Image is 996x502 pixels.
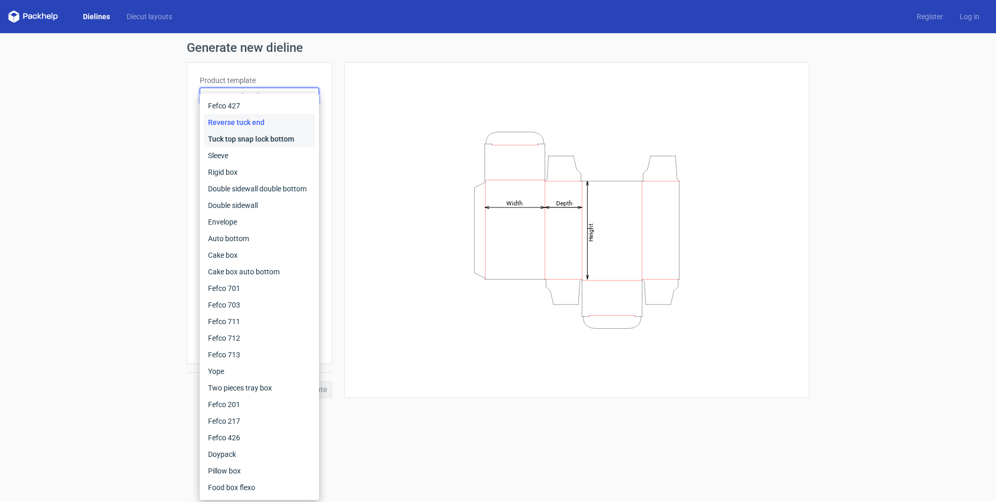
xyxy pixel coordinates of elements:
[204,180,315,197] div: Double sidewall double bottom
[204,363,315,380] div: Yope
[587,223,594,241] tspan: Height
[951,11,988,22] a: Log in
[204,114,315,131] div: Reverse tuck end
[204,446,315,463] div: Doypack
[506,199,523,206] tspan: Width
[204,346,315,363] div: Fefco 713
[187,41,809,54] h1: Generate new dieline
[200,75,319,86] label: Product template
[204,429,315,446] div: Fefco 426
[908,11,951,22] a: Register
[118,11,181,22] a: Diecut layouts
[204,97,315,114] div: Fefco 427
[204,131,315,147] div: Tuck top snap lock bottom
[204,230,315,247] div: Auto bottom
[204,297,315,313] div: Fefco 703
[204,164,315,180] div: Rigid box
[204,147,315,164] div: Sleeve
[204,313,315,330] div: Fefco 711
[204,263,315,280] div: Cake box auto bottom
[556,199,573,206] tspan: Depth
[204,396,315,413] div: Fefco 201
[204,463,315,479] div: Pillow box
[204,214,315,230] div: Envelope
[75,11,118,22] a: Dielines
[204,330,315,346] div: Fefco 712
[204,413,315,429] div: Fefco 217
[204,91,307,101] span: Reverse tuck end
[204,380,315,396] div: Two pieces tray box
[204,197,315,214] div: Double sidewall
[204,280,315,297] div: Fefco 701
[204,247,315,263] div: Cake box
[204,479,315,496] div: Food box flexo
